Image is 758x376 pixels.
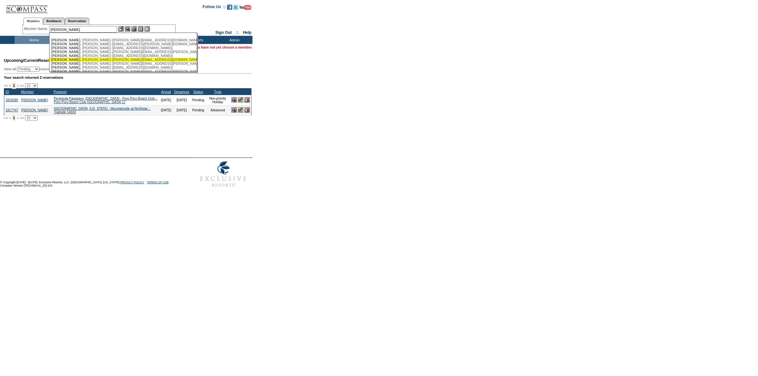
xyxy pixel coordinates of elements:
span: < [9,116,11,120]
span: 1 [12,82,16,89]
span: Upcoming/Current [4,58,38,63]
span: [PERSON_NAME] [51,69,80,73]
a: Subscribe to our YouTube Channel [239,7,251,10]
span: >> [20,116,24,120]
span: > [17,84,19,88]
div: , [PERSON_NAME] ([EMAIL_ADDRESS][DOMAIN_NAME]) [51,65,194,69]
span: [PERSON_NAME] [51,58,80,62]
div: , [PERSON_NAME] ([PERSON_NAME][EMAIL_ADDRESS][DOMAIN_NAME]) [51,58,194,62]
div: , [PERSON_NAME] ([PERSON_NAME][EMAIL_ADDRESS][DOMAIN_NAME]) [51,38,194,42]
img: Become our fan on Facebook [227,5,232,10]
div: Member Name: [24,26,49,32]
span: [PERSON_NAME] [51,46,80,50]
a: Residences [43,18,65,24]
a: Become our fan on Facebook [227,7,232,10]
img: b_calculator.gif [144,26,150,32]
img: Reservations [138,26,143,32]
img: Cancel Reservation [244,97,250,103]
a: Follow us on Twitter [233,7,238,10]
span: << [4,116,8,120]
div: , [PERSON_NAME] ([EMAIL_ADDRESS][PERSON_NAME][DOMAIN_NAME]) [51,42,194,46]
td: [DATE] [160,105,173,115]
td: [DATE] [173,105,191,115]
img: Confirm Reservation [238,97,243,103]
a: Member [21,90,34,94]
div: View all: reservations owned by: [4,67,165,72]
td: Pending [191,105,206,115]
span: << [4,84,8,88]
img: Subscribe to our YouTube Channel [239,5,251,10]
span: > [17,116,19,120]
a: Type [214,90,222,94]
span: Reservations [4,58,63,63]
a: Property [54,90,67,94]
div: , [PERSON_NAME] ([EMAIL_ADDRESS][DOMAIN_NAME]) [51,46,194,50]
span: You have not yet chosen a member. [194,45,252,49]
td: Advanced [206,105,230,115]
td: Follow Us :: [203,4,226,12]
a: 1817747 [6,108,18,112]
img: Confirm Reservation [238,107,243,113]
span: [PERSON_NAME] [51,65,80,69]
img: Exclusive Resorts [194,158,252,190]
img: Cancel Reservation [244,107,250,113]
a: PRIVACY POLICY [120,181,144,184]
img: Impersonate [131,26,137,32]
img: View [125,26,130,32]
a: [PERSON_NAME] [21,98,48,102]
td: Home [15,36,52,44]
img: b_edit.gif [118,26,124,32]
td: Non-priority Holiday [206,95,230,105]
a: TERMS OF USE [147,181,169,184]
a: Peninsula Papagayo, [GEOGRAPHIC_DATA] - Poro Poro Beach Club :: Poro Poro Beach Club [GEOGRAPHIC_... [54,97,157,104]
a: Sign Out [215,30,232,35]
a: Help [243,30,251,35]
td: Admin [215,36,252,44]
div: , [PERSON_NAME] ([PERSON_NAME][EMAIL_ADDRESS][PERSON_NAME][DOMAIN_NAME]) [51,69,194,73]
span: 1 [12,115,16,121]
a: Reservations [65,18,89,24]
td: [DATE] [160,95,173,105]
img: View Reservation [231,107,237,113]
span: < [9,84,11,88]
span: [PERSON_NAME] [51,38,80,42]
img: Follow us on Twitter [233,5,238,10]
a: [PERSON_NAME] [21,108,48,112]
span: [PERSON_NAME] [51,62,80,65]
div: , [PERSON_NAME] ([EMAIL_ADDRESS][DOMAIN_NAME]) [51,54,194,58]
span: [PERSON_NAME] [51,54,80,58]
div: , [PERSON_NAME] ([PERSON_NAME][EMAIL_ADDRESS][PERSON_NAME][DOMAIN_NAME]) [51,62,194,65]
td: [DATE] [173,95,191,105]
span: [PERSON_NAME] [51,42,80,46]
span: :: [236,30,239,35]
span: >> [20,84,24,88]
a: ID [6,90,9,94]
div: Your search returned 2 reservations [4,76,251,79]
img: View Reservation [231,97,237,103]
a: Departure [174,90,189,94]
a: Members [23,18,43,25]
a: [GEOGRAPHIC_DATA], [US_STATE] - Mountainside at Northstar :: Trailside 14024 [54,107,150,114]
a: Status [193,90,203,94]
span: [PERSON_NAME] [51,50,80,54]
a: Arrival [161,90,171,94]
div: , [PERSON_NAME] ([PERSON_NAME][EMAIL_ADDRESS][PERSON_NAME][DOMAIN_NAME]) [51,50,194,54]
td: Pending [191,95,206,105]
a: 1818385 [6,98,18,102]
